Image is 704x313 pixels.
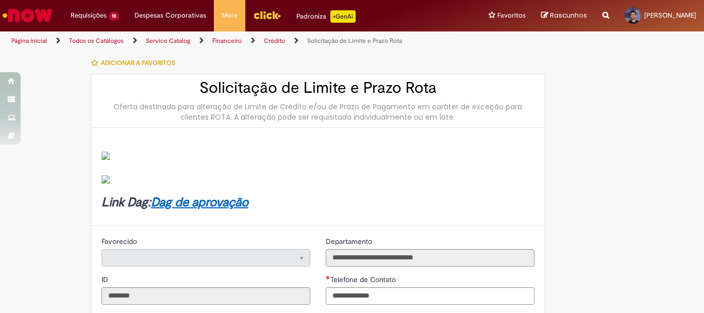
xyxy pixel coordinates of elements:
[326,249,534,267] input: Departamento
[102,79,534,96] h2: Solicitação de Limite e Prazo Rota
[102,152,110,160] img: sys_attachment.do
[101,59,175,67] span: Adicionar a Favoritos
[1,5,54,26] img: ServiceNow
[307,37,402,45] a: Solicitação de Limite e Prazo Rota
[102,249,310,267] a: Limpar campo Favorecido
[222,10,238,21] span: More
[146,37,190,45] a: Service Catalog
[212,37,242,45] a: Financeiro
[11,37,47,45] a: Página inicial
[253,7,281,23] img: click_logo_yellow_360x200.png
[497,10,526,21] span: Favoritos
[644,11,696,20] span: [PERSON_NAME]
[550,10,587,20] span: Rascunhos
[541,11,587,21] a: Rascunhos
[102,275,110,284] span: Somente leitura - ID
[326,287,534,305] input: Telefone de Contato
[102,237,139,246] span: Somente leitura - Favorecido
[326,275,330,279] span: Obrigatório Preenchido
[135,10,206,21] span: Despesas Corporativas
[109,12,119,21] span: 18
[102,102,534,122] div: Oferta destinada para alteração de Limite de Crédito e/ou de Prazo de Pagamento em caráter de exc...
[71,10,107,21] span: Requisições
[91,52,181,74] button: Adicionar a Favoritos
[330,10,356,23] p: +GenAi
[102,175,110,184] img: sys_attachment.do
[102,274,110,285] label: Somente leitura - ID
[151,194,248,210] a: Dag de aprovação
[102,287,310,305] input: ID
[8,31,462,51] ul: Trilhas de página
[264,37,285,45] a: Crédito
[102,194,248,210] strong: Link Dag:
[69,37,124,45] a: Todos os Catálogos
[330,275,398,284] span: Telefone de Contato
[326,236,374,246] label: Somente leitura - Departamento
[296,10,356,23] div: Padroniza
